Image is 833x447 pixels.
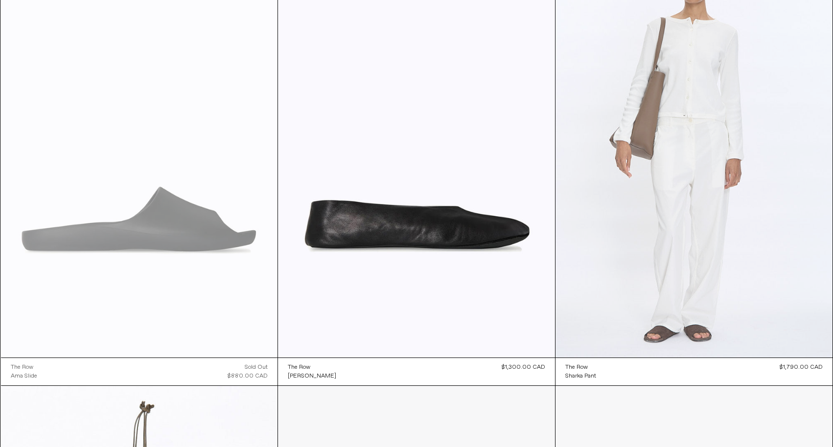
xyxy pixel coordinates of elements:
div: The Row [565,363,588,372]
div: The Row [11,363,33,372]
a: The Row [565,363,596,372]
a: The Row [288,363,336,372]
span: $1,790.00 CAD [780,363,823,371]
a: The Row [11,363,37,372]
div: The Row [288,363,310,372]
span: $1,300.00 CAD [502,363,545,371]
a: Sharka Pant [565,372,596,380]
span: $880.00 CAD [228,372,268,380]
div: Sold out [245,363,268,372]
a: Ama Slide [11,372,37,380]
a: [PERSON_NAME] [288,372,336,380]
